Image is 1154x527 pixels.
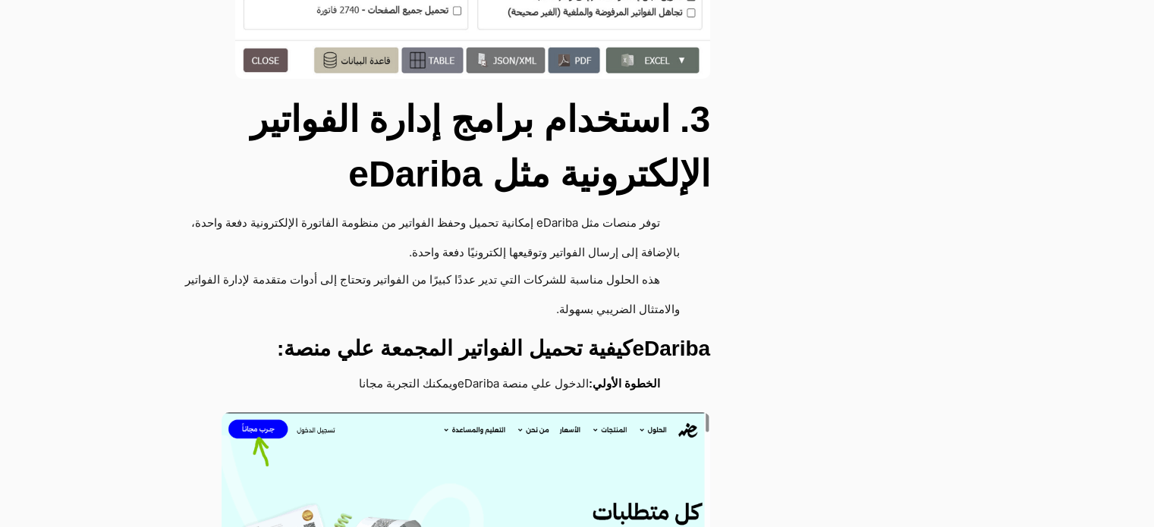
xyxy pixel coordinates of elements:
[140,266,680,324] li: هذه الحلول مناسبة للشركات التي تدير عددًا كبيرًا من الفواتير وتحتاج إلى أدوات متقدمة لإدارة الفوا...
[124,93,710,202] h2: 3. استخدام برامج إدارة الفواتير الإلكترونية مثل eDariba
[140,209,680,267] li: توفر منصات مثل eDariba إمكانية تحميل وحفظ الفواتير من منظومة الفاتورة الإلكترونية دفعة واحدة، بال...
[140,370,680,400] li: الدخول علي منصة eDaribaويمكنك التجربة مجانا
[589,377,660,390] strong: الخطوة الأولي:
[124,335,710,362] h3: eDaribaكيفية تحميل الفواتير المجمعة علي منصة:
